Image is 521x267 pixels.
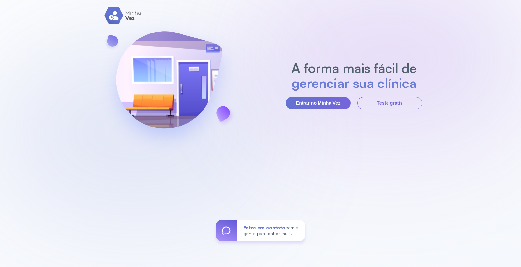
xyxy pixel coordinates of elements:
[243,225,285,230] span: Entre em contato
[286,97,351,109] button: Entrar no Minha Vez
[216,220,305,241] a: Entre em contatocom a gente para saber mais!
[237,220,305,241] div: com a gente para saber mais!
[357,97,422,109] button: Teste grátis
[99,14,239,155] img: banner-login.svg
[288,75,420,90] h2: gerenciar sua clínica
[104,7,142,24] img: logo.svg
[288,60,420,75] h2: A forma mais fácil de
